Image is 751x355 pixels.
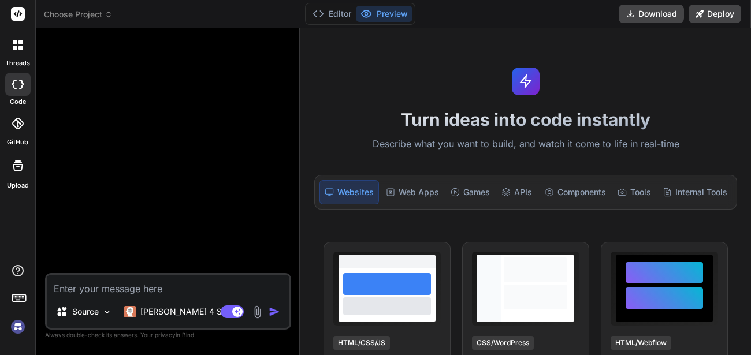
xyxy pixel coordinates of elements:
[658,180,732,204] div: Internal Tools
[381,180,444,204] div: Web Apps
[472,336,534,350] div: CSS/WordPress
[319,180,379,204] div: Websites
[308,6,356,22] button: Editor
[269,306,280,317] img: icon
[689,5,741,23] button: Deploy
[124,306,136,317] img: Claude 4 Sonnet
[611,336,671,350] div: HTML/Webflow
[540,180,611,204] div: Components
[446,180,495,204] div: Games
[8,317,28,337] img: signin
[102,307,112,317] img: Pick Models
[333,336,390,350] div: HTML/CSS/JS
[497,180,538,204] div: APIs
[307,137,744,152] p: Describe what you want to build, and watch it come to life in real-time
[7,181,29,190] label: Upload
[10,97,26,107] label: code
[45,330,291,341] p: Always double-check its answers. Your in Bind
[155,331,176,338] span: privacy
[613,180,656,204] div: Tools
[307,109,744,130] h1: Turn ideas into code instantly
[251,305,264,319] img: attachment
[140,306,226,317] p: [PERSON_NAME] 4 S..
[7,137,28,147] label: GitHub
[44,9,113,20] span: Choose Project
[72,306,99,317] p: Source
[356,6,412,22] button: Preview
[5,58,30,68] label: threads
[619,5,684,23] button: Download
